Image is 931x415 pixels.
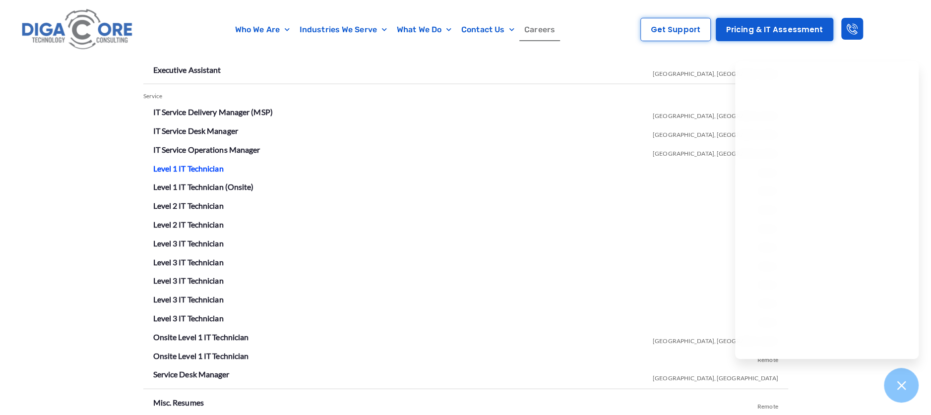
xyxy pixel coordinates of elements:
a: Pricing & IT Assessment [716,18,833,41]
img: Digacore logo 1 [19,5,136,55]
a: Onsite Level 1 IT Technician [153,332,249,342]
a: Level 2 IT Technician [153,220,224,229]
span: Pricing & IT Assessment [726,26,823,33]
a: Level 3 IT Technician [153,313,224,323]
span: [GEOGRAPHIC_DATA], [GEOGRAPHIC_DATA] [653,105,778,123]
a: Level 3 IT Technician [153,257,224,267]
a: Level 3 IT Technician [153,276,224,285]
span: [GEOGRAPHIC_DATA], [GEOGRAPHIC_DATA] [653,142,778,161]
span: Get Support [651,26,700,33]
a: Service Desk Manager [153,369,230,379]
a: Who We Are [230,18,295,41]
div: Service [143,89,788,104]
a: Level 1 IT Technician [153,164,224,173]
a: Level 3 IT Technician [153,295,224,304]
span: [GEOGRAPHIC_DATA], [GEOGRAPHIC_DATA] [653,367,778,386]
span: [GEOGRAPHIC_DATA], [GEOGRAPHIC_DATA] [653,123,778,142]
a: IT Service Desk Manager [153,126,238,135]
a: Misc. Resumes [153,398,204,407]
a: IT Service Operations Manager [153,145,260,154]
nav: Menu [183,18,607,41]
iframe: Chatgenie Messenger [735,61,919,359]
span: [GEOGRAPHIC_DATA], [GEOGRAPHIC_DATA] [653,62,778,81]
a: What We Do [392,18,456,41]
a: Onsite Level 1 IT Technician [153,351,249,360]
a: Get Support [640,18,711,41]
a: Executive Assistant [153,65,221,74]
a: Level 3 IT Technician [153,238,224,248]
a: IT Service Delivery Manager (MSP) [153,107,273,117]
a: Careers [519,18,560,41]
span: [GEOGRAPHIC_DATA], [GEOGRAPHIC_DATA] [653,330,778,349]
a: Contact Us [456,18,519,41]
a: Level 1 IT Technician (Onsite) [153,182,254,191]
a: Level 2 IT Technician [153,201,224,210]
a: Industries We Serve [295,18,392,41]
span: Remote [757,395,778,414]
